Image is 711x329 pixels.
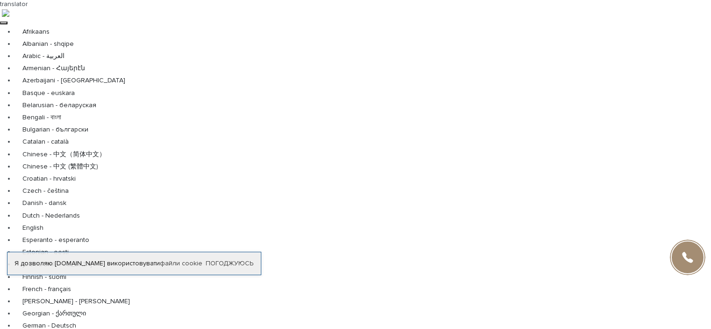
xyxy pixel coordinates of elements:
a: Czech - čeština [15,185,711,197]
a: Danish - dansk [15,197,711,209]
a: Chinese - 中文（简体中文） [15,148,711,161]
a: [DEMOGRAPHIC_DATA] [15,258,711,271]
a: Georgian - ქართული [15,307,711,320]
a: Armenian - Հայերէն [15,62,711,74]
a: Afrikaans [15,26,711,38]
a: Basque - euskara [15,87,711,99]
a: Catalan - català [15,136,711,148]
a: Dutch - Nederlands [15,210,711,222]
a: Esperanto - esperanto [15,234,711,246]
a: Погоджуюсь [206,259,253,268]
a: Croatian - hrvatski [15,173,711,185]
a: Finnish - suomi [15,271,711,283]
a: Bengali - বাংলা [15,111,711,124]
a: файли cookie [160,259,202,267]
a: [PERSON_NAME] - [PERSON_NAME] [15,295,711,307]
a: English [15,222,711,234]
img: right-arrow.png [2,9,9,17]
a: Albanian - shqipe [15,38,711,50]
a: Arabic - ‎‫العربية‬‎ [15,50,711,62]
a: Estonian - eesti [15,246,711,258]
a: Chinese - 中文 (繁體中文) [15,161,711,173]
a: French - français [15,283,711,295]
a: Azerbaijani - [GEOGRAPHIC_DATA] [15,74,711,87]
a: Bulgarian - български [15,124,711,136]
div: Я дозволяю [DOMAIN_NAME] використовувати [7,259,261,268]
a: Belarusian - беларуская [15,99,711,111]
